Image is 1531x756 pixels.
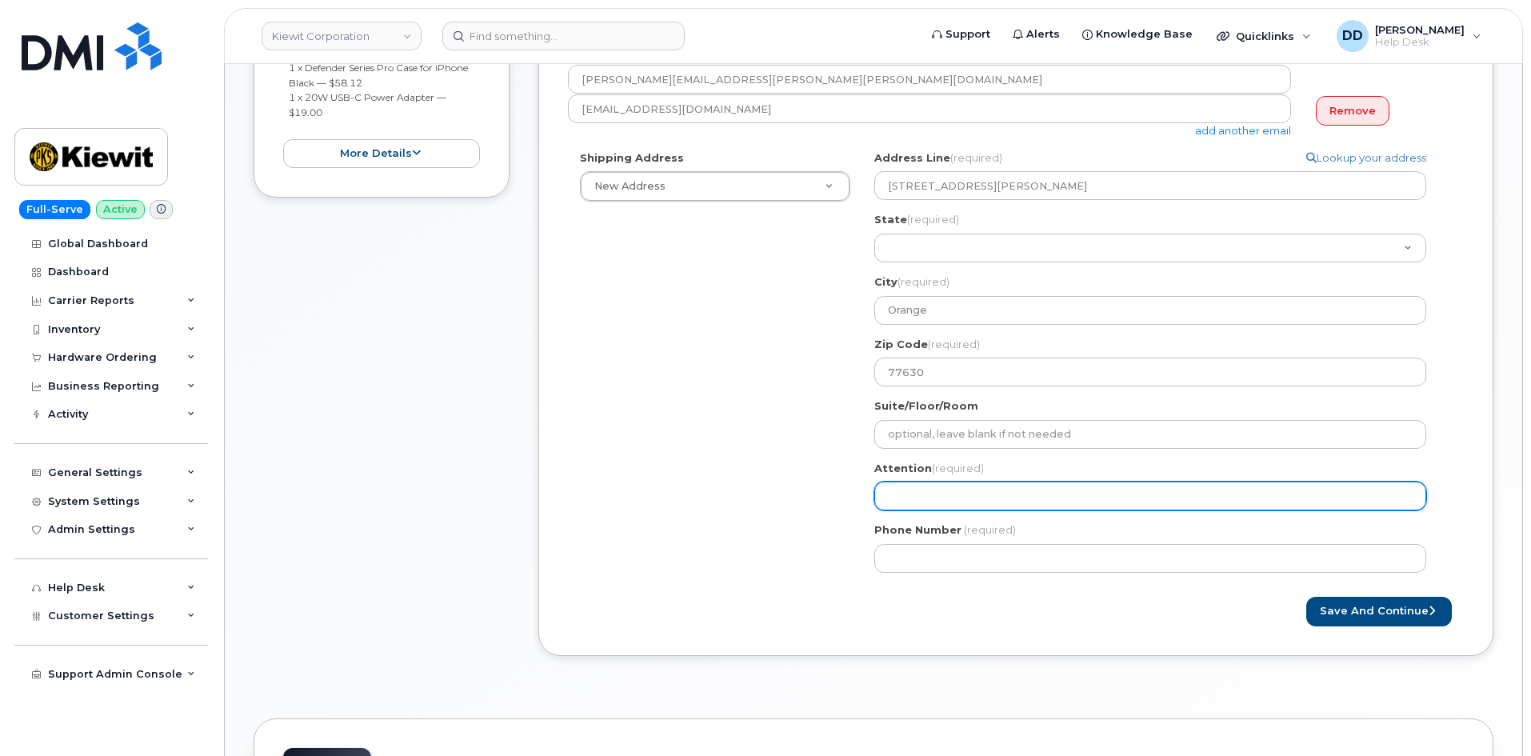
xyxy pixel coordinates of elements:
a: Kiewit Corporation [262,22,422,50]
label: State [874,212,959,227]
span: (required) [964,523,1016,536]
span: Quicklinks [1236,30,1294,42]
span: DD [1342,26,1363,46]
label: Phone Number [874,522,961,538]
label: City [874,274,949,290]
div: Quicklinks [1205,20,1322,52]
small: 1 x Defender Series Pro Case for iPhone Black — $58.12 [289,62,468,89]
span: Help Desk [1375,36,1465,49]
span: New Address [594,180,666,192]
button: Save and Continue [1306,597,1452,626]
a: Support [921,18,1001,50]
button: more details [283,139,480,169]
label: Attention [874,461,984,476]
iframe: Messenger Launcher [1461,686,1519,744]
input: Find something... [442,22,685,50]
a: add another email [1195,124,1291,137]
span: Knowledge Base [1096,26,1193,42]
span: (required) [928,338,980,350]
span: Support [945,26,990,42]
input: Example: john@appleseed.com [568,94,1291,123]
a: Alerts [1001,18,1071,50]
a: New Address [581,172,849,201]
a: Knowledge Base [1071,18,1204,50]
label: Suite/Floor/Room [874,398,978,414]
div: David Davis [1325,20,1493,52]
label: Shipping Address [580,150,684,166]
span: (required) [932,462,984,474]
input: Example: john@appleseed.com [568,65,1291,94]
span: (required) [907,213,959,226]
span: (required) [950,151,1002,164]
div: [PERSON_NAME] $49.99 - 2 Year Upgrade (128GB) [283,1,480,168]
input: optional, leave blank if not needed [874,420,1426,449]
small: 1 x 20W USB-C Power Adapter — $19.00 [289,91,446,118]
label: Address Line [874,150,1002,166]
span: [PERSON_NAME] [1375,23,1465,36]
span: (required) [897,275,949,288]
a: Remove [1316,96,1389,126]
span: Alerts [1026,26,1060,42]
a: Lookup your address [1306,150,1426,166]
label: Zip Code [874,337,980,352]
